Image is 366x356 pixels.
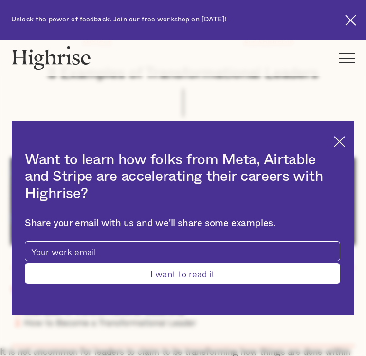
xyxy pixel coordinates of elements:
form: current-ascender-blog-article-modal-form [25,241,340,284]
img: Cross icon [345,15,356,26]
div: Share your email with us and we'll share some examples. [25,218,340,230]
input: I want to read it [25,263,340,284]
h2: Want to learn how folks from Meta, Airtable and Stripe are accelerating their careers with Highrise? [25,152,340,202]
input: Your work email [25,241,340,261]
img: Cross icon [334,136,345,147]
img: Highrise logo [11,46,91,70]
